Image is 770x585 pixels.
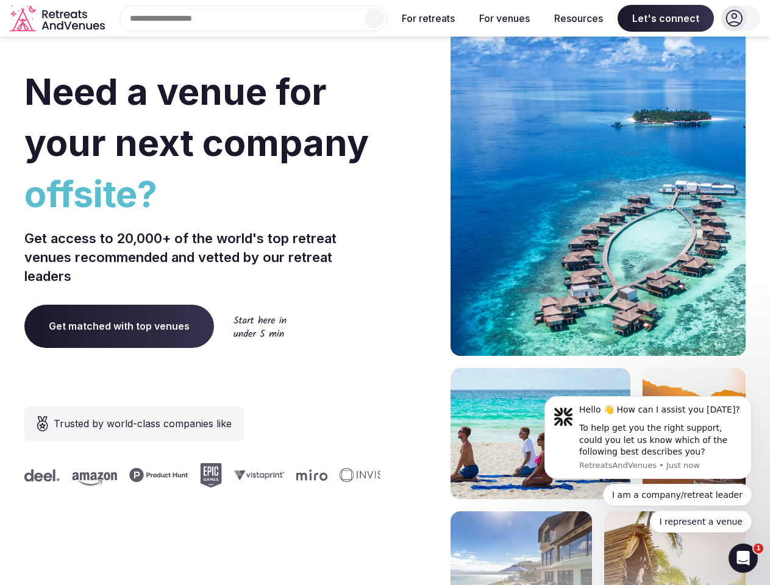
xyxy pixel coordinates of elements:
button: For venues [469,5,540,32]
button: Resources [544,5,613,32]
iframe: Intercom live chat [729,544,758,573]
a: Get matched with top venues [24,305,214,347]
span: 1 [754,544,763,553]
span: Let's connect [618,5,714,32]
img: yoga on tropical beach [451,368,630,499]
span: Need a venue for your next company [24,69,369,165]
a: Visit the homepage [10,5,107,32]
p: Get access to 20,000+ of the world's top retreat venues recommended and vetted by our retreat lea... [24,229,380,285]
img: woman sitting in back of truck with camels [643,368,746,499]
svg: Vistaprint company logo [232,470,282,480]
svg: Invisible company logo [338,468,405,483]
iframe: Intercom notifications message [526,381,770,579]
svg: Miro company logo [294,469,326,481]
img: Start here in under 5 min [233,316,287,337]
span: Trusted by world-class companies like [54,416,232,431]
svg: Retreats and Venues company logo [10,5,107,32]
svg: Deel company logo [23,469,58,481]
span: offsite? [24,168,380,219]
svg: Epic Games company logo [198,463,220,487]
button: For retreats [392,5,465,32]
